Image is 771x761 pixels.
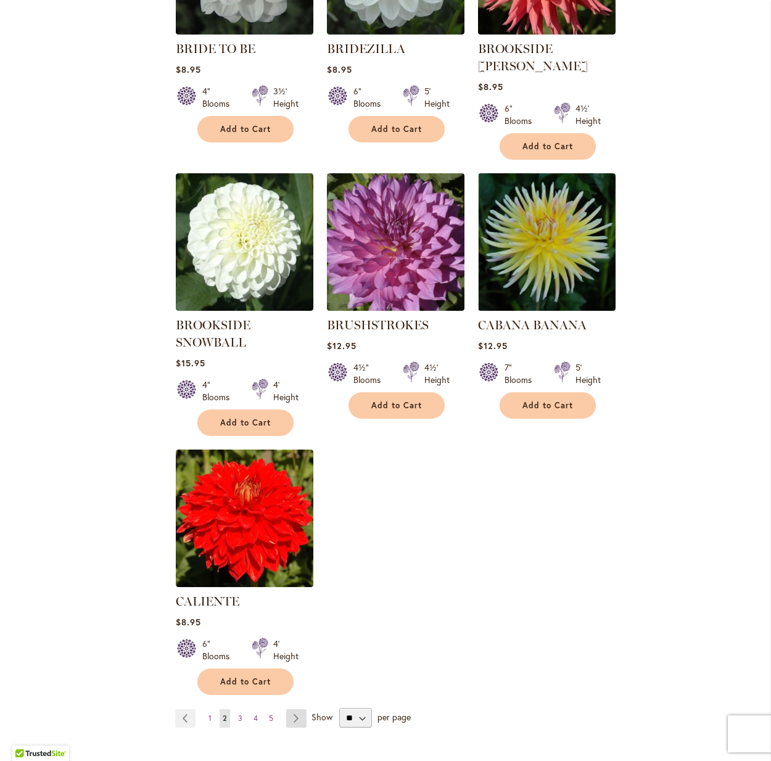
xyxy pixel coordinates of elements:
span: Add to Cart [522,141,573,152]
button: Add to Cart [348,116,445,142]
span: 1 [208,714,212,723]
span: Add to Cart [220,677,271,687]
span: $8.95 [176,64,201,75]
button: Add to Cart [348,392,445,419]
span: $8.95 [327,64,352,75]
a: 4 [250,709,261,728]
div: 3½' Height [273,85,299,110]
a: CABANA BANANA [478,318,587,332]
span: Add to Cart [220,124,271,134]
div: 4½' Height [575,102,601,127]
a: BRIDE TO BE [176,25,313,37]
a: BRIDEZILLA [327,25,464,37]
span: 2 [223,714,227,723]
div: 5' Height [575,361,601,386]
a: 1 [205,709,215,728]
img: BRUSHSTROKES [327,173,464,311]
span: 5 [269,714,273,723]
a: 3 [235,709,245,728]
div: 5' Height [424,85,450,110]
div: 4' Height [273,638,299,662]
button: Add to Cart [197,668,294,695]
div: 4' Height [273,379,299,403]
a: CALIENTE [176,578,313,590]
a: BROOKSIDE SNOWBALL [176,302,313,313]
div: 6" Blooms [505,102,539,127]
a: CABANA BANANA [478,302,616,313]
span: 3 [238,714,242,723]
img: CABANA BANANA [478,173,616,311]
span: per page [377,711,411,723]
a: BRIDE TO BE [176,41,255,56]
button: Add to Cart [500,392,596,419]
span: $8.95 [176,616,201,628]
span: Add to Cart [371,400,422,411]
div: 7" Blooms [505,361,539,386]
div: 4" Blooms [202,85,237,110]
div: 4½" Blooms [353,361,388,386]
a: BROOKSIDE SNOWBALL [176,318,250,350]
img: CALIENTE [176,450,313,587]
a: BRIDEZILLA [327,41,405,56]
span: Add to Cart [371,124,422,134]
iframe: Launch Accessibility Center [9,717,44,752]
div: 6" Blooms [353,85,388,110]
a: BRUSHSTROKES [327,318,429,332]
span: $8.95 [478,81,503,93]
span: $15.95 [176,357,205,369]
a: CALIENTE [176,594,239,609]
span: Add to Cart [522,400,573,411]
div: 4½' Height [424,361,450,386]
button: Add to Cart [500,133,596,160]
div: 4" Blooms [202,379,237,403]
span: Add to Cart [220,418,271,428]
button: Add to Cart [197,409,294,436]
span: $12.95 [327,340,357,352]
img: BROOKSIDE SNOWBALL [176,173,313,311]
div: 6" Blooms [202,638,237,662]
span: $12.95 [478,340,508,352]
button: Add to Cart [197,116,294,142]
a: BROOKSIDE CHERI [478,25,616,37]
a: BROOKSIDE [PERSON_NAME] [478,41,588,73]
span: 4 [254,714,258,723]
a: 5 [266,709,276,728]
a: BRUSHSTROKES [327,302,464,313]
span: Show [311,711,332,723]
